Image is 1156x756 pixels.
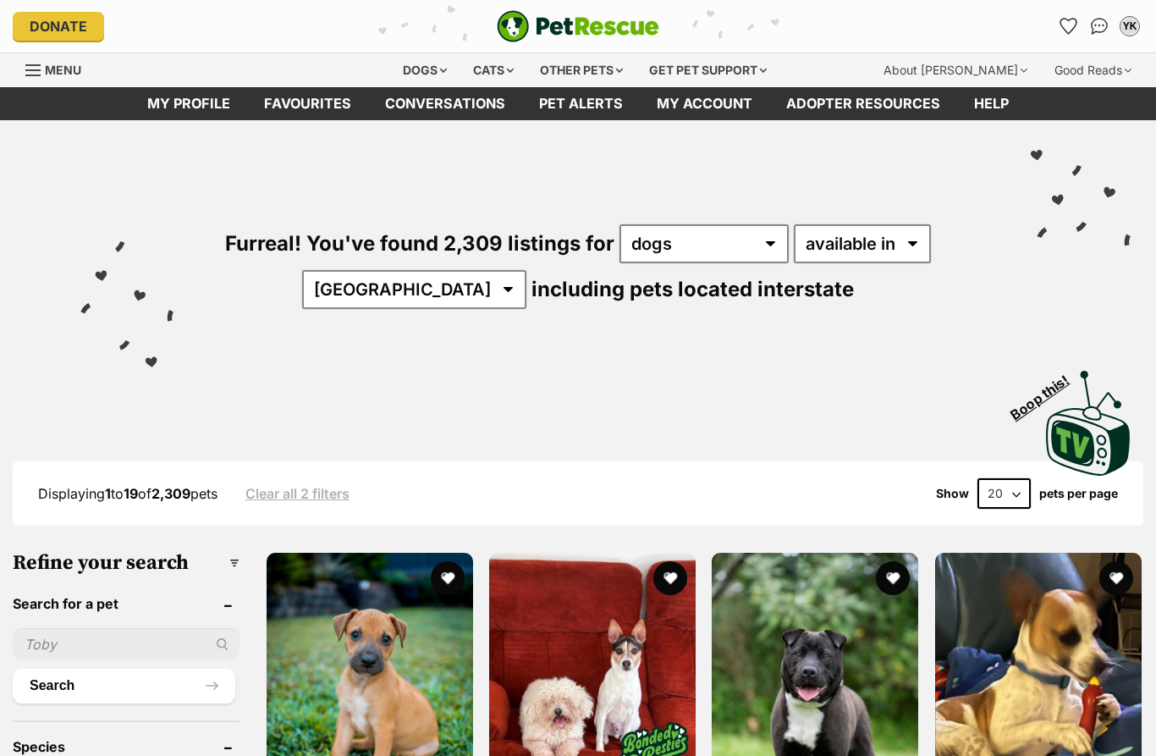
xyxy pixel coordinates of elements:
[957,87,1026,120] a: Help
[528,53,635,87] div: Other pets
[640,87,769,120] a: My account
[531,277,854,301] span: including pets located interstate
[225,231,614,256] span: Furreal! You've found 2,309 listings for
[1039,487,1118,500] label: pets per page
[769,87,957,120] a: Adopter resources
[1055,13,1082,40] a: Favourites
[391,53,459,87] div: Dogs
[1116,13,1143,40] button: My account
[368,87,522,120] a: conversations
[1046,356,1131,479] a: Boop this!
[247,87,368,120] a: Favourites
[497,10,659,42] img: logo-e224e6f780fb5917bec1dbf3a21bbac754714ae5b6737aabdf751b685950b380.svg
[13,551,239,575] h3: Refine your search
[461,53,526,87] div: Cats
[25,53,93,84] a: Menu
[1046,371,1131,476] img: PetRescue TV logo
[1086,13,1113,40] a: Conversations
[653,561,687,595] button: favourite
[1008,361,1086,422] span: Boop this!
[1043,53,1143,87] div: Good Reads
[151,485,190,502] strong: 2,309
[936,487,969,500] span: Show
[124,485,138,502] strong: 19
[45,63,81,77] span: Menu
[130,87,247,120] a: My profile
[13,739,239,754] header: Species
[13,669,235,703] button: Search
[13,628,239,660] input: Toby
[13,12,104,41] a: Donate
[245,486,350,501] a: Clear all 2 filters
[872,53,1039,87] div: About [PERSON_NAME]
[497,10,659,42] a: PetRescue
[1099,561,1133,595] button: favourite
[105,485,111,502] strong: 1
[38,485,217,502] span: Displaying to of pets
[431,561,465,595] button: favourite
[1091,18,1109,35] img: chat-41dd97257d64d25036548639549fe6c8038ab92f7586957e7f3b1b290dea8141.svg
[637,53,779,87] div: Get pet support
[1055,13,1143,40] ul: Account quick links
[877,561,911,595] button: favourite
[13,596,239,611] header: Search for a pet
[522,87,640,120] a: Pet alerts
[1121,18,1138,35] div: YK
